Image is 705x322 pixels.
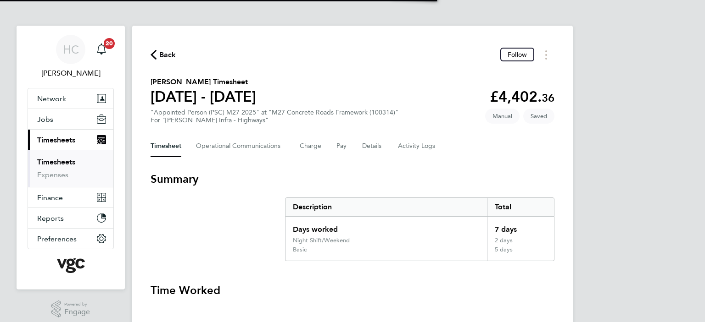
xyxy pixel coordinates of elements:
span: Heena Chatrath [28,68,114,79]
button: Operational Communications [196,135,285,157]
div: Total [487,198,554,216]
span: This timesheet is Saved. [523,109,554,124]
a: Timesheets [37,158,75,166]
button: Timesheets [28,130,113,150]
button: Jobs [28,109,113,129]
button: Network [28,88,113,109]
a: 20 [92,35,111,64]
span: Engage [64,308,90,316]
span: Powered by [64,300,90,308]
div: 5 days [487,246,554,261]
button: Preferences [28,229,113,249]
button: Pay [336,135,347,157]
button: Activity Logs [398,135,436,157]
button: Follow [500,48,534,61]
div: Timesheets [28,150,113,187]
span: 36 [542,91,554,104]
span: Network [37,94,66,103]
nav: Main navigation [17,26,125,289]
span: 20 [104,38,115,49]
div: 7 days [487,217,554,237]
span: This timesheet was manually created. [485,109,520,124]
button: Back [151,49,176,60]
div: Summary [285,197,554,261]
div: 2 days [487,237,554,246]
span: Follow [508,50,527,59]
div: Days worked [285,217,487,237]
button: Finance [28,187,113,207]
h1: [DATE] - [DATE] [151,87,256,106]
button: Timesheets Menu [538,48,554,62]
button: Reports [28,208,113,228]
span: Reports [37,214,64,223]
span: Preferences [37,235,77,243]
button: Details [362,135,383,157]
span: Finance [37,193,63,202]
button: Charge [300,135,322,157]
a: Powered byEngage [51,300,90,318]
a: HC[PERSON_NAME] [28,35,114,79]
div: For "[PERSON_NAME] Infra - Highways" [151,116,398,124]
span: Back [159,49,176,60]
h3: Time Worked [151,283,554,298]
a: Go to home page [28,258,114,273]
span: HC [63,44,79,55]
img: vgcgroup-logo-retina.png [57,258,85,273]
a: Expenses [37,170,68,179]
div: Night Shift/Weekend [293,237,350,244]
div: Basic [293,246,307,253]
app-decimal: £4,402. [490,88,554,105]
div: Description [285,198,487,216]
button: Timesheet [151,135,181,157]
span: Timesheets [37,136,75,144]
div: "Appointed Person (PSC) M27 2025" at "M27 Concrete Roads Framework (100314)" [151,109,398,124]
h3: Summary [151,172,554,186]
h2: [PERSON_NAME] Timesheet [151,76,256,87]
span: Jobs [37,115,53,124]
